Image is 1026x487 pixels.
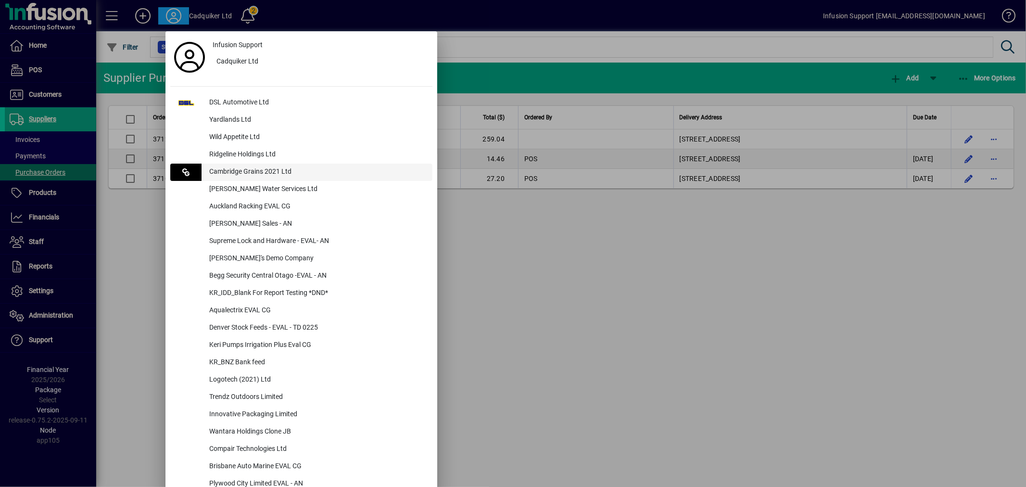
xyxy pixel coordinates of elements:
button: [PERSON_NAME] Water Services Ltd [170,181,432,198]
button: Innovative Packaging Limited [170,406,432,423]
button: Begg Security Central Otago -EVAL - AN [170,268,432,285]
div: Compair Technologies Ltd [202,441,432,458]
button: [PERSON_NAME]'s Demo Company [170,250,432,268]
button: Cambridge Grains 2021 Ltd [170,164,432,181]
div: Trendz Outdoors Limited [202,389,432,406]
div: Auckland Racking EVAL CG [202,198,432,216]
div: Yardlands Ltd [202,112,432,129]
button: Logotech (2021) Ltd [170,372,432,389]
a: Profile [170,49,209,66]
div: DSL Automotive Ltd [202,94,432,112]
div: Wantara Holdings Clone JB [202,423,432,441]
div: [PERSON_NAME]'s Demo Company [202,250,432,268]
button: Denver Stock Feeds - EVAL - TD 0225 [170,320,432,337]
div: Innovative Packaging Limited [202,406,432,423]
div: Logotech (2021) Ltd [202,372,432,389]
button: Compair Technologies Ltd [170,441,432,458]
button: Ridgeline Holdings Ltd [170,146,432,164]
button: Yardlands Ltd [170,112,432,129]
button: KR_BNZ Bank feed [170,354,432,372]
div: [PERSON_NAME] Sales - AN [202,216,432,233]
div: Keri Pumps Irrigation Plus Eval CG [202,337,432,354]
div: Aqualectrix EVAL CG [202,302,432,320]
div: Denver Stock Feeds - EVAL - TD 0225 [202,320,432,337]
button: Cadquiker Ltd [209,53,432,71]
button: Auckland Racking EVAL CG [170,198,432,216]
div: Wild Appetite Ltd [202,129,432,146]
div: KR_BNZ Bank feed [202,354,432,372]
button: Brisbane Auto Marine EVAL CG [170,458,432,475]
div: [PERSON_NAME] Water Services Ltd [202,181,432,198]
a: Infusion Support [209,36,432,53]
button: Trendz Outdoors Limited [170,389,432,406]
div: Cambridge Grains 2021 Ltd [202,164,432,181]
div: Begg Security Central Otago -EVAL - AN [202,268,432,285]
div: Supreme Lock and Hardware - EVAL- AN [202,233,432,250]
button: DSL Automotive Ltd [170,94,432,112]
button: Supreme Lock and Hardware - EVAL- AN [170,233,432,250]
button: Aqualectrix EVAL CG [170,302,432,320]
button: KR_IDD_Blank For Report Testing *DND* [170,285,432,302]
div: Ridgeline Holdings Ltd [202,146,432,164]
button: Wantara Holdings Clone JB [170,423,432,441]
div: KR_IDD_Blank For Report Testing *DND* [202,285,432,302]
button: [PERSON_NAME] Sales - AN [170,216,432,233]
button: Keri Pumps Irrigation Plus Eval CG [170,337,432,354]
button: Wild Appetite Ltd [170,129,432,146]
div: Brisbane Auto Marine EVAL CG [202,458,432,475]
span: Infusion Support [213,40,263,50]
